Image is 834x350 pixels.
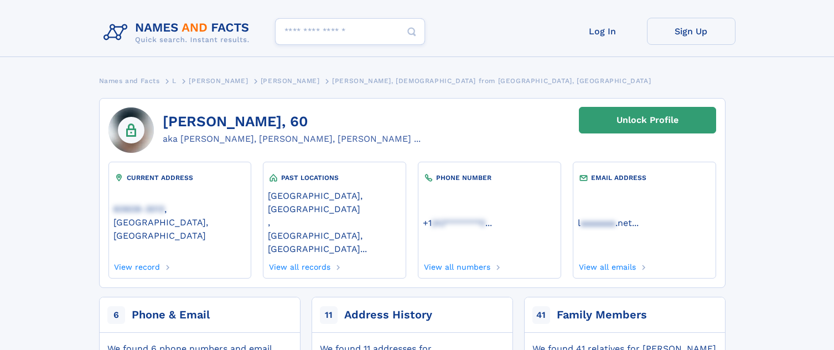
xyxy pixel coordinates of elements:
[578,172,711,183] div: EMAIL ADDRESS
[532,306,550,324] span: 41
[320,306,338,324] span: 11
[423,172,556,183] div: PHONE NUMBER
[113,204,164,214] span: 60608-3013
[344,307,432,323] div: Address History
[268,172,401,183] div: PAST LOCATIONS
[189,77,248,85] span: [PERSON_NAME]
[557,307,647,323] div: Family Members
[647,18,735,45] a: Sign Up
[423,259,490,271] a: View all numbers
[581,218,615,228] span: aaaaaaa
[578,259,636,271] a: View all emails
[189,74,248,87] a: [PERSON_NAME]
[261,77,320,85] span: [PERSON_NAME]
[275,18,425,45] input: search input
[268,259,330,271] a: View all records
[163,132,421,146] div: aka [PERSON_NAME], [PERSON_NAME], [PERSON_NAME] ...
[113,259,160,271] a: View record
[99,18,258,48] img: Logo Names and Facts
[163,114,421,130] h1: [PERSON_NAME], 60
[99,74,160,87] a: Names and Facts
[113,203,246,241] a: 60608-3013, [GEOGRAPHIC_DATA], [GEOGRAPHIC_DATA]
[113,172,246,183] div: CURRENT ADDRESS
[579,107,716,133] a: Unlock Profile
[423,218,556,228] a: ...
[268,189,401,214] a: [GEOGRAPHIC_DATA], [GEOGRAPHIC_DATA]
[558,18,647,45] a: Log In
[398,18,425,45] button: Search Button
[332,77,651,85] span: [PERSON_NAME], [DEMOGRAPHIC_DATA] from [GEOGRAPHIC_DATA], [GEOGRAPHIC_DATA]
[268,183,401,259] div: ,
[578,217,632,228] a: laaaaaaa.net
[132,307,210,323] div: Phone & Email
[261,74,320,87] a: [PERSON_NAME]
[172,77,177,85] span: L
[172,74,177,87] a: L
[107,306,125,324] span: 6
[268,229,401,254] a: [GEOGRAPHIC_DATA], [GEOGRAPHIC_DATA]...
[617,107,678,133] div: Unlock Profile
